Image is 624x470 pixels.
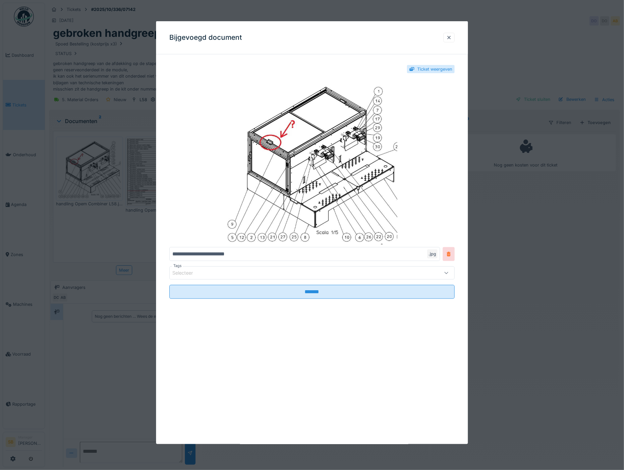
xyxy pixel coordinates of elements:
h3: Bijgevoegd document [169,34,242,42]
label: Tags [172,263,183,269]
div: Ticket weergeven [417,66,452,72]
img: 6b19def4-2c9e-44b5-914e-a4f6a59d4d5e-handling%20Opem%20Combiner%20L58.jpg [169,79,455,244]
div: .jpg [427,249,437,258]
div: Selecteer [172,269,202,277]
